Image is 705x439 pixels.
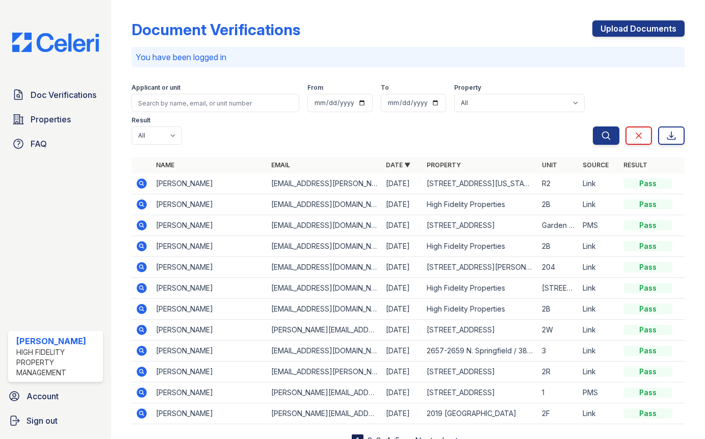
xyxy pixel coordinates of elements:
[132,94,299,112] input: Search by name, email, or unit number
[538,194,579,215] td: 2B
[592,20,685,37] a: Upload Documents
[623,388,672,398] div: Pass
[16,347,99,378] div: High Fidelity Property Management
[31,113,71,125] span: Properties
[538,236,579,257] td: 2B
[579,382,619,403] td: PMS
[152,320,267,341] td: [PERSON_NAME]
[579,236,619,257] td: Link
[542,161,557,169] a: Unit
[267,194,382,215] td: [EMAIL_ADDRESS][DOMAIN_NAME]
[623,325,672,335] div: Pass
[579,257,619,278] td: Link
[423,215,538,236] td: [STREET_ADDRESS]
[423,361,538,382] td: [STREET_ADDRESS]
[579,320,619,341] td: Link
[423,236,538,257] td: High Fidelity Properties
[152,173,267,194] td: [PERSON_NAME]
[152,341,267,361] td: [PERSON_NAME]
[267,236,382,257] td: [EMAIL_ADDRESS][DOMAIN_NAME]
[267,341,382,361] td: [EMAIL_ADDRESS][DOMAIN_NAME]
[132,84,180,92] label: Applicant or unit
[623,220,672,230] div: Pass
[132,20,300,39] div: Document Verifications
[382,361,423,382] td: [DATE]
[381,84,389,92] label: To
[152,257,267,278] td: [PERSON_NAME]
[8,134,103,154] a: FAQ
[382,299,423,320] td: [DATE]
[579,403,619,424] td: Link
[579,194,619,215] td: Link
[382,236,423,257] td: [DATE]
[152,236,267,257] td: [PERSON_NAME]
[156,161,174,169] a: Name
[623,283,672,293] div: Pass
[623,262,672,272] div: Pass
[423,403,538,424] td: 2019 [GEOGRAPHIC_DATA]
[4,33,107,52] img: CE_Logo_Blue-a8612792a0a2168367f1c8372b55b34899dd931a85d93a1a3d3e32e68fde9ad4.png
[423,173,538,194] td: [STREET_ADDRESS][US_STATE]
[152,299,267,320] td: [PERSON_NAME]
[267,299,382,320] td: [EMAIL_ADDRESS][DOMAIN_NAME]
[623,199,672,210] div: Pass
[386,161,410,169] a: Date ▼
[623,178,672,189] div: Pass
[382,194,423,215] td: [DATE]
[623,241,672,251] div: Pass
[583,161,609,169] a: Source
[538,341,579,361] td: 3
[538,361,579,382] td: 2R
[8,109,103,130] a: Properties
[382,173,423,194] td: [DATE]
[16,335,99,347] div: [PERSON_NAME]
[27,390,59,402] span: Account
[382,320,423,341] td: [DATE]
[267,382,382,403] td: [PERSON_NAME][EMAIL_ADDRESS][PERSON_NAME][DOMAIN_NAME]
[623,161,647,169] a: Result
[152,361,267,382] td: [PERSON_NAME]
[423,320,538,341] td: [STREET_ADDRESS]
[538,215,579,236] td: Garden Unit
[538,320,579,341] td: 2W
[4,410,107,431] a: Sign out
[267,215,382,236] td: [EMAIL_ADDRESS][DOMAIN_NAME]
[382,382,423,403] td: [DATE]
[423,278,538,299] td: High Fidelity Properties
[31,89,96,101] span: Doc Verifications
[623,346,672,356] div: Pass
[267,361,382,382] td: [EMAIL_ADDRESS][PERSON_NAME][DOMAIN_NAME]
[538,403,579,424] td: 2F
[267,173,382,194] td: [EMAIL_ADDRESS][PERSON_NAME][DOMAIN_NAME]
[382,403,423,424] td: [DATE]
[382,257,423,278] td: [DATE]
[307,84,323,92] label: From
[579,215,619,236] td: PMS
[267,257,382,278] td: [EMAIL_ADDRESS][DOMAIN_NAME]
[579,278,619,299] td: Link
[152,215,267,236] td: [PERSON_NAME]
[538,278,579,299] td: [STREET_ADDRESS][PERSON_NAME]
[152,278,267,299] td: [PERSON_NAME]
[152,194,267,215] td: [PERSON_NAME]
[382,341,423,361] td: [DATE]
[538,173,579,194] td: R2
[623,304,672,314] div: Pass
[8,85,103,105] a: Doc Verifications
[579,173,619,194] td: Link
[423,382,538,403] td: [STREET_ADDRESS]
[267,278,382,299] td: [EMAIL_ADDRESS][DOMAIN_NAME]
[423,341,538,361] td: 2657-2659 N. Springfield / 3851-3853 [PERSON_NAME]
[538,257,579,278] td: 204
[152,382,267,403] td: [PERSON_NAME]
[579,341,619,361] td: Link
[4,386,107,406] a: Account
[267,320,382,341] td: [PERSON_NAME][EMAIL_ADDRESS][DOMAIN_NAME]
[623,408,672,419] div: Pass
[152,403,267,424] td: [PERSON_NAME]
[423,299,538,320] td: High Fidelity Properties
[27,415,58,427] span: Sign out
[423,194,538,215] td: High Fidelity Properties
[538,299,579,320] td: 2B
